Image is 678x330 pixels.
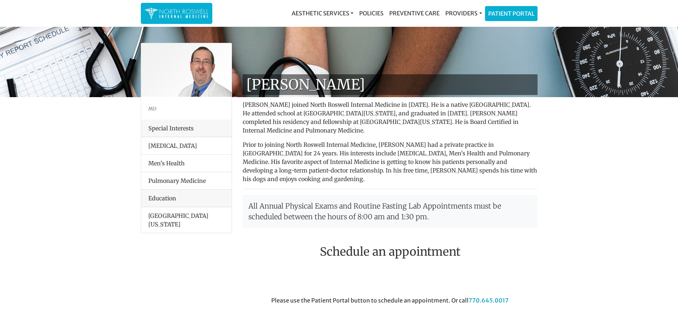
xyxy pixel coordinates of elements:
p: Prior to joining North Roswell Internal Medicine, [PERSON_NAME] had a private practice in [GEOGRA... [243,140,538,183]
li: Men’s Health [141,154,232,172]
a: Patient Portal [485,6,537,21]
li: [GEOGRAPHIC_DATA][US_STATE] [141,207,232,233]
a: 770.645.0017 [469,297,509,304]
li: Pulmonary Medicine [141,172,232,190]
li: [MEDICAL_DATA] [141,137,232,155]
small: MD [148,106,157,111]
p: [PERSON_NAME] joined North Roswell Internal Medicine in [DATE]. He is a native [GEOGRAPHIC_DATA].... [243,100,538,135]
img: North Roswell Internal Medicine [144,6,209,20]
p: All Annual Physical Exams and Routine Fasting Lab Appointments must be scheduled between the hour... [243,195,538,228]
div: Special Interests [141,120,232,137]
a: Providers [442,6,485,20]
img: Dr. George Kanes [141,43,232,97]
h2: Schedule an appointment [243,245,538,259]
div: Education [141,190,232,207]
a: Preventive Care [386,6,442,20]
a: Policies [356,6,386,20]
a: Aesthetic Services [289,6,356,20]
h1: [PERSON_NAME] [243,74,538,95]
